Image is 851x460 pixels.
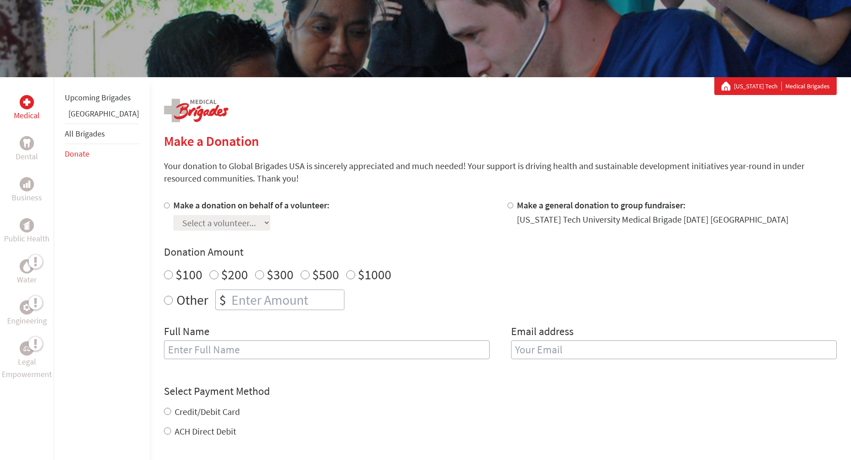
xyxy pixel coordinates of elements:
div: Water [20,259,34,274]
div: Engineering [20,300,34,315]
p: Legal Empowerment [2,356,52,381]
p: Business [12,191,42,204]
div: $ [216,290,230,310]
li: Ghana [65,108,139,124]
p: Water [17,274,37,286]
p: Public Health [4,232,50,245]
div: [US_STATE] Tech University Medical Brigade [DATE] [GEOGRAPHIC_DATA] [517,213,788,226]
a: Legal EmpowermentLegal Empowerment [2,341,52,381]
a: EngineeringEngineering [7,300,47,327]
div: Dental [20,136,34,150]
img: Public Health [23,221,30,230]
p: Engineering [7,315,47,327]
div: Legal Empowerment [20,341,34,356]
li: Upcoming Brigades [65,88,139,108]
img: Dental [23,139,30,147]
a: Public HealthPublic Health [4,218,50,245]
p: Medical [14,109,40,122]
label: Make a donation on behalf of a volunteer: [173,199,330,211]
h2: Make a Donation [164,133,837,149]
li: Donate [65,144,139,164]
a: MedicalMedical [14,95,40,122]
a: Donate [65,149,89,159]
label: Email address [511,324,574,340]
div: Public Health [20,218,34,232]
p: Dental [16,150,38,163]
img: Business [23,181,30,188]
input: Enter Full Name [164,340,490,359]
img: Engineering [23,304,30,311]
label: Full Name [164,324,210,340]
a: All Brigades [65,128,105,139]
label: Make a general donation to group fundraiser: [517,199,686,211]
a: [GEOGRAPHIC_DATA] [68,108,139,119]
h4: Donation Amount [164,245,837,259]
div: Business [20,177,34,191]
a: Upcoming Brigades [65,92,131,103]
label: $300 [267,266,293,283]
a: [US_STATE] Tech [734,82,782,91]
li: All Brigades [65,124,139,144]
label: ACH Direct Debit [175,426,236,437]
input: Your Email [511,340,837,359]
input: Enter Amount [230,290,344,310]
label: $500 [312,266,339,283]
a: DentalDental [16,136,38,163]
img: Water [23,261,30,271]
p: Your donation to Global Brigades USA is sincerely appreciated and much needed! Your support is dr... [164,160,837,185]
a: BusinessBusiness [12,177,42,204]
img: Medical [23,99,30,106]
div: Medical [20,95,34,109]
img: logo-medical.png [164,99,228,122]
label: $1000 [358,266,391,283]
label: Other [176,290,208,310]
a: WaterWater [17,259,37,286]
label: $100 [176,266,202,283]
h4: Select Payment Method [164,384,837,398]
div: Medical Brigades [721,82,830,91]
img: Legal Empowerment [23,346,30,351]
label: Credit/Debit Card [175,406,240,417]
label: $200 [221,266,248,283]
